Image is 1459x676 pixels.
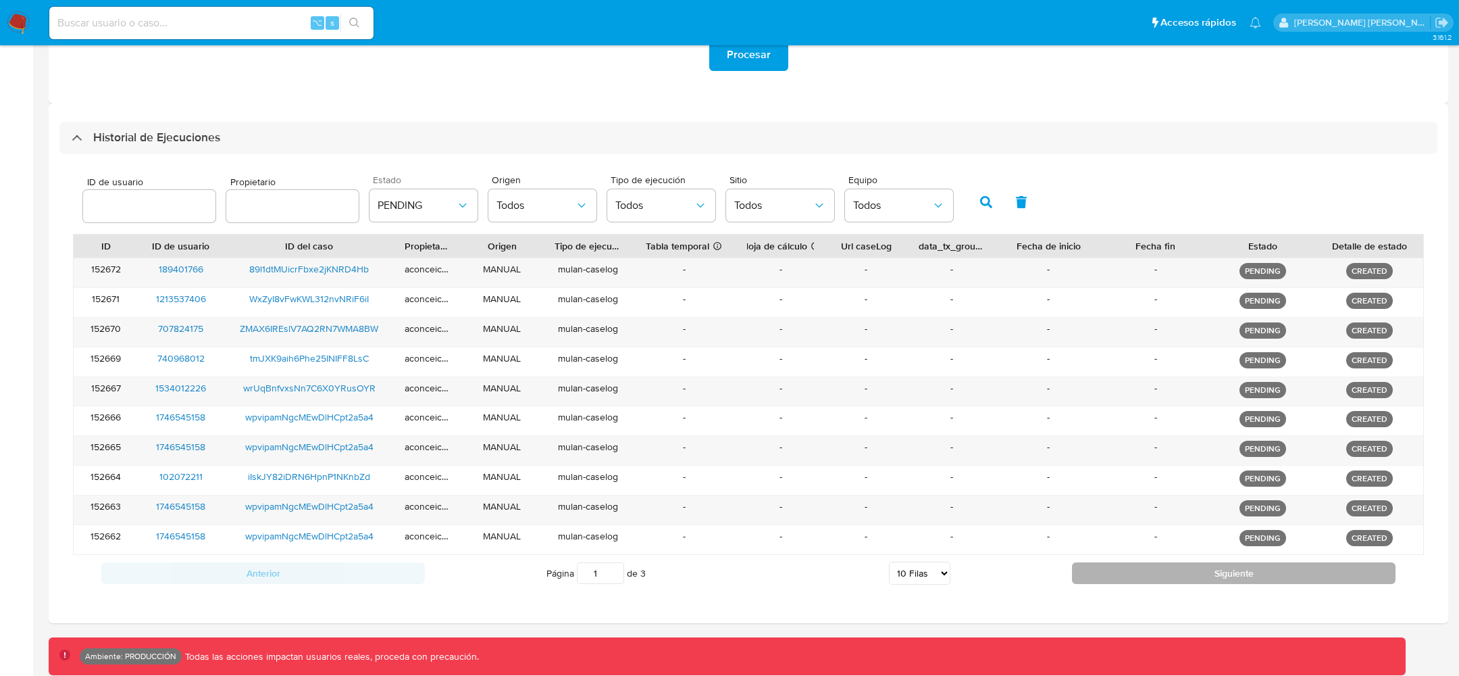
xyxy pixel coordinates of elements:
button: search-icon [340,14,368,32]
span: ⌥ [312,16,322,29]
span: s [330,16,334,29]
a: Notificaciones [1250,17,1261,28]
p: stella.andriano@mercadolibre.com [1294,16,1431,29]
input: Buscar usuario o caso... [49,14,374,32]
a: Salir [1435,16,1449,30]
p: Todas las acciones impactan usuarios reales, proceda con precaución. [182,650,479,663]
p: Ambiente: PRODUCCIÓN [85,654,176,659]
span: 3.161.2 [1433,32,1452,43]
span: Accesos rápidos [1160,16,1236,30]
